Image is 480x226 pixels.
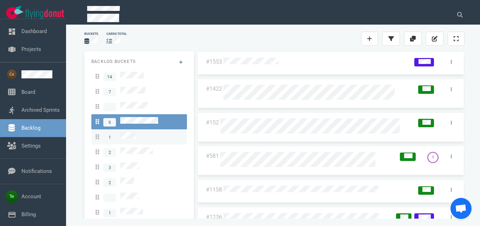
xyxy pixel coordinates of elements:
div: 1 [432,155,434,161]
a: #581 [206,153,219,159]
a: #1158 [206,186,222,193]
span: 1 [103,133,116,142]
a: 3 [91,160,187,175]
a: Dashboard [21,28,47,34]
img: Flying Donut text logo [25,9,64,19]
a: #1553 [206,58,222,65]
span: 1 [103,209,116,217]
a: Billing [21,211,36,218]
a: Settings [21,143,41,149]
a: #152 [206,119,219,126]
p: Backlog Buckets [91,58,187,65]
a: Projects [21,46,41,52]
span: 3 [103,163,116,172]
a: Board [21,89,35,95]
a: 6 [91,114,187,129]
a: 2 [91,144,187,160]
a: #1236 [206,214,222,220]
a: #1422 [206,85,222,92]
a: Backlog [21,125,40,131]
span: 6 [103,118,116,127]
a: 2 [91,175,187,190]
div: Buckets [84,32,98,36]
a: Notifications [21,168,52,174]
span: 7 [103,88,116,96]
a: 14 [91,69,187,84]
span: 14 [103,73,116,81]
a: Archived Sprints [21,107,60,113]
span: 2 [103,179,116,187]
div: cards total [106,32,127,36]
a: 1 [91,205,187,220]
a: 1 [91,129,187,144]
span: 2 [103,148,116,157]
a: 7 [91,84,187,99]
a: Chat abierto [450,198,472,219]
a: Account [21,193,41,200]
